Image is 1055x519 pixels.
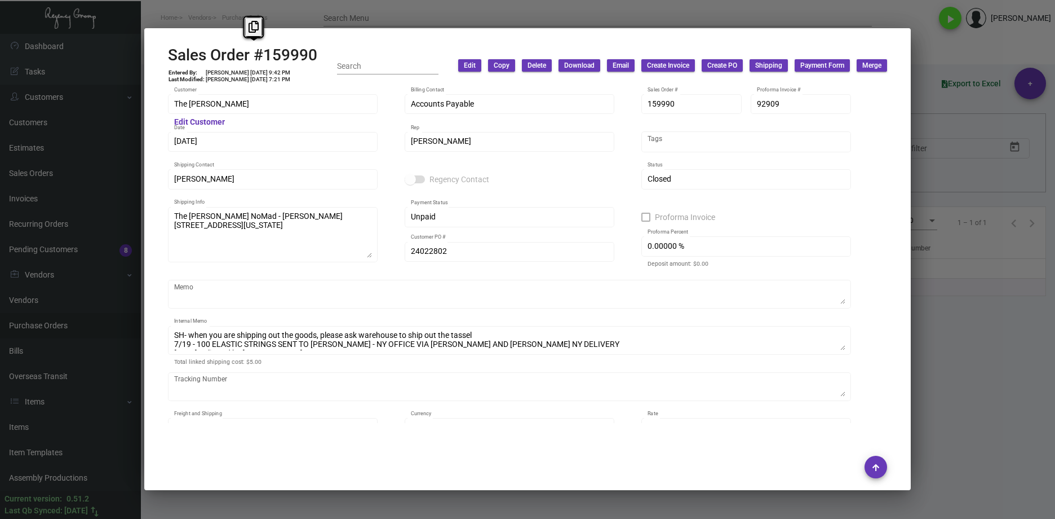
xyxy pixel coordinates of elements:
[641,59,695,72] button: Create Invoice
[464,61,476,71] span: Edit
[648,261,708,267] mat-hint: Deposit amount: $0.00
[174,118,225,127] mat-hint: Edit Customer
[755,61,782,71] span: Shipping
[800,61,844,71] span: Payment Form
[613,61,629,71] span: Email
[5,505,88,517] div: Last Qb Synced: [DATE]
[527,61,546,71] span: Delete
[707,61,737,71] span: Create PO
[205,76,291,83] td: [PERSON_NAME] [DATE] 7:21 PM
[702,59,743,72] button: Create PO
[648,174,671,183] span: Closed
[750,59,788,72] button: Shipping
[857,59,887,72] button: Merge
[168,46,317,65] h2: Sales Order #159990
[564,61,595,71] span: Download
[168,76,205,83] td: Last Modified:
[522,59,552,72] button: Delete
[655,210,715,224] span: Proforma Invoice
[429,173,489,186] span: Regency Contact
[249,21,259,33] i: Copy
[411,212,436,221] span: Unpaid
[862,61,881,71] span: Merge
[488,59,515,72] button: Copy
[795,59,850,72] button: Payment Form
[174,359,261,366] mat-hint: Total linked shipping cost: $5.00
[5,493,62,505] div: Current version:
[558,59,600,72] button: Download
[458,59,481,72] button: Edit
[67,493,89,505] div: 0.51.2
[647,61,689,71] span: Create Invoice
[494,61,509,71] span: Copy
[607,59,635,72] button: Email
[205,69,291,76] td: [PERSON_NAME] [DATE] 9:42 PM
[168,69,205,76] td: Entered By:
